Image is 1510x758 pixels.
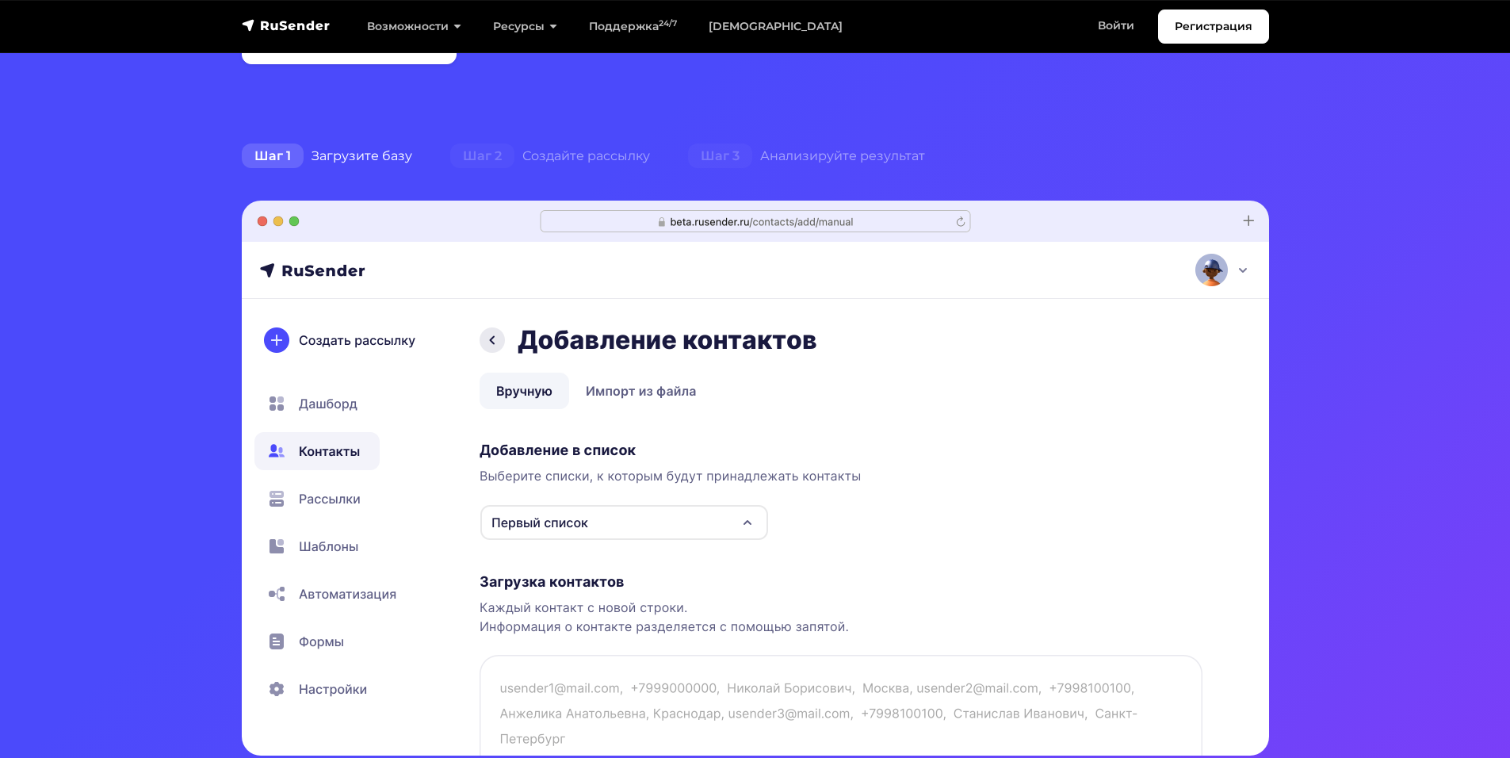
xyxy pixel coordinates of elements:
[242,201,1269,756] img: hero-01-min.png
[688,144,752,169] span: Шаг 3
[669,140,944,172] div: Анализируйте результат
[573,10,693,43] a: Поддержка24/7
[351,10,477,43] a: Возможности
[477,10,573,43] a: Ресурсы
[659,18,677,29] sup: 24/7
[242,17,331,33] img: RuSender
[450,144,514,169] span: Шаг 2
[242,144,304,169] span: Шаг 1
[1082,10,1150,42] a: Войти
[223,140,431,172] div: Загрузите базу
[693,10,858,43] a: [DEMOGRAPHIC_DATA]
[431,140,669,172] div: Создайте рассылку
[1158,10,1269,44] a: Регистрация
